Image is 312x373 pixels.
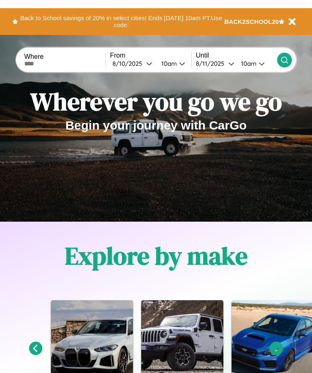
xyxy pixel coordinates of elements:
div: 10am [237,60,259,67]
label: Until [196,52,277,59]
button: 8/10/2025 [110,59,155,68]
div: 8 / 10 / 2025 [112,60,146,67]
div: 10am [157,60,179,67]
label: Where [24,53,106,60]
label: From [110,52,191,59]
button: 10am [155,59,191,68]
div: 8 / 11 / 2025 [196,60,228,67]
b: BACK2SCHOOL20 [225,18,279,25]
button: 10am [234,59,277,68]
h1: Explore by make [65,239,248,273]
button: Back to School savings of 20% in select cities! Ends [DATE] 10am PT.Use code: [18,12,225,31]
